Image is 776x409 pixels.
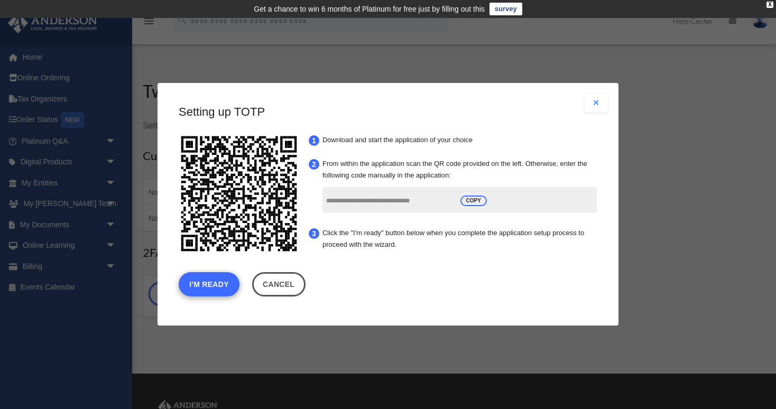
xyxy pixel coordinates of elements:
[489,3,522,15] a: survey
[460,196,487,206] span: COPY
[254,3,485,15] div: Get a chance to win 6 months of Platinum for free just by filling out this
[252,273,306,297] a: Cancel
[319,224,600,255] li: Click the "I'm ready" button below when you complete the application setup process to proceed wit...
[176,131,302,257] img: svg+xml;base64,PHN2ZyB4bWxucz0iaHR0cDovL3d3dy53My5vcmcvMjAwMC9zdmciIHhtbG5zOnhsaW5rPSJodHRwOi8vd3...
[319,131,600,150] li: Download and start the application of your choice
[179,104,597,120] h3: Setting up TOTP
[585,94,608,113] button: Close modal
[319,155,600,219] li: From within the application scan the QR code provided on the left. Otherwise, enter the following...
[766,2,773,8] div: close
[179,273,239,297] button: I'm Ready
